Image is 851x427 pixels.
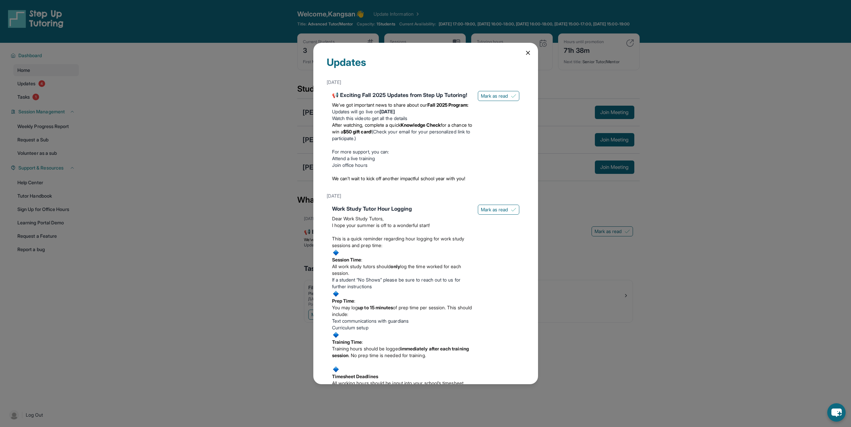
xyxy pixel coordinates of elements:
[332,236,464,248] span: This is a quick reminder regarding hour logging for work study sessions and prep time:
[478,205,519,215] button: Mark as read
[380,109,395,114] strong: [DATE]
[332,305,358,310] span: You may log
[332,277,460,289] span: If a student “No Shows” please be sure to reach out to us for further instructions
[332,162,367,168] a: Join office hours
[327,190,525,202] div: [DATE]
[827,403,846,422] button: chat-button
[332,263,391,269] span: All work study tutors should
[332,318,409,324] span: Text communications with guardians
[401,122,441,128] strong: Knowledge Check
[332,257,361,262] strong: Session Time
[361,257,362,262] span: :
[327,56,525,76] div: Updates
[332,91,472,99] div: 📢 Exciting Fall 2025 Updates from Step Up Tutoring!
[481,206,508,213] span: Mark as read
[332,305,472,317] span: of prep time per session. This should include:
[371,129,372,134] span: !
[511,93,516,99] img: Mark as read
[332,205,472,213] div: Work Study Tutor Hour Logging
[354,298,355,304] span: :
[332,216,384,221] span: Dear Work Study Tutors,
[332,155,375,161] a: Attend a live training
[332,298,354,304] strong: Prep Time
[327,76,525,88] div: [DATE]
[391,263,400,269] strong: only
[348,352,426,358] span: . No prep time is needed for training.
[332,102,427,108] span: We’ve got important news to share about our
[332,148,472,155] p: For more support, you can:
[332,222,430,228] span: I hope your summer is off to a wonderful start!
[332,331,340,339] img: :small_blue_diamond:
[332,346,401,351] span: Training hours should be logged
[332,365,340,373] img: :small_blue_diamond:
[362,339,363,345] span: :
[478,91,519,101] button: Mark as read
[332,380,471,399] span: All working hours should be input into your school’s timesheet system, on or before the deadline....
[511,207,516,212] img: Mark as read
[481,93,508,99] span: Mark as read
[332,339,362,345] strong: Training Time
[332,122,472,142] li: (Check your email for your personalized link to participate.)
[343,129,371,134] strong: $50 gift card
[358,305,393,310] strong: up to 15 minutes
[332,290,340,298] img: :small_blue_diamond:
[332,176,465,181] span: We can’t wait to kick off another impactful school year with you!
[332,122,401,128] span: After watching, complete a quick
[332,249,340,256] img: :small_blue_diamond:
[332,115,472,122] li: to get all the details
[332,325,368,330] span: Curriculum setup
[332,108,472,115] li: Updates will go live on
[332,346,469,358] strong: immediately after each training session
[332,115,366,121] a: Watch this video
[332,373,378,379] strong: Timesheet Deadlines
[427,102,468,108] strong: Fall 2025 Program:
